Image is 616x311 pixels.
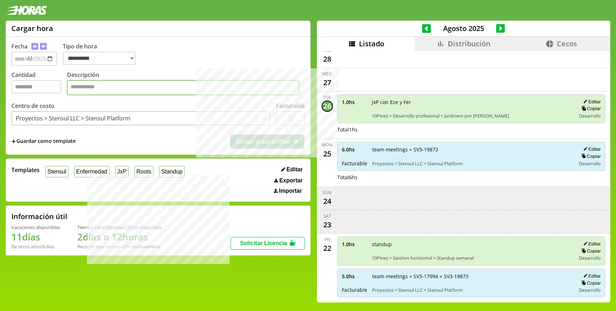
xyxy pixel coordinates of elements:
[11,224,60,230] div: Vacaciones disponibles
[324,237,330,243] div: Fri
[77,230,162,243] h1: 2 días o 12 horas
[579,105,601,112] button: Copiar
[67,71,305,97] label: Descripción
[11,212,67,221] h2: Información útil
[579,255,601,261] span: Desarrollo
[342,241,367,248] span: 1.0 hs
[579,248,601,254] button: Copiar
[287,166,303,173] span: Editar
[372,99,571,105] span: JxP con Eze y Fer
[581,146,601,152] button: Editar
[67,80,299,95] textarea: Descripción
[16,114,130,122] div: Proyectos > Stensul LLC > Stensul Platform
[322,148,333,159] div: 25
[579,287,601,293] span: Desarrollo
[74,166,109,177] button: Enfermedad
[77,243,162,250] div: Recordá que vencen a fin de
[159,166,184,177] button: Standup
[11,24,53,33] h1: Cargar hora
[372,273,571,280] span: team meetings + SV3-17994 + SV3-19873
[372,241,571,248] span: standup
[317,51,610,301] div: scrollable content
[11,42,27,50] label: Fecha
[342,160,367,167] span: Facturable
[134,166,153,177] button: Roots
[279,188,302,194] span: Importar
[6,6,47,15] img: logotipo
[11,71,67,97] label: Cantidad
[322,196,333,207] div: 24
[322,77,333,88] div: 27
[11,230,60,243] h1: 11 días
[231,237,305,250] button: Solicitar Licencia
[337,126,606,133] div: Total 1 hs
[372,160,571,167] span: Proyectos > Stensul LLC > Stensul Platform
[579,160,601,167] span: Desarrollo
[322,100,333,112] div: 26
[579,113,601,119] span: Desarrollo
[581,241,601,247] button: Editar
[337,300,606,307] div: Total 6 hs
[557,39,577,48] span: Cecos
[11,138,16,145] span: +
[323,94,331,100] div: Tue
[581,273,601,279] button: Editar
[323,213,331,219] div: Sat
[279,166,305,173] button: Editar
[448,39,491,48] span: Distribución
[45,166,68,177] button: Stensul
[372,287,571,293] span: Proyectos > Stensul LLC > Stensul Platform
[63,42,141,66] label: Tipo de hora
[276,102,305,110] label: Facturable
[581,99,601,105] button: Editar
[431,24,496,33] span: Agosto 2025
[579,153,601,159] button: Copiar
[322,142,332,148] div: Mon
[77,224,162,230] div: Tiempo Libre Optativo (TiLO) disponible
[279,177,303,184] span: Exportar
[322,71,332,77] div: Wed
[11,102,55,110] label: Centro de costo
[372,113,571,119] span: 10Pines > Desarrollo profesional > Jardinero por [PERSON_NAME]
[323,190,332,196] div: Sun
[240,240,287,246] span: Solicitar Licencia
[337,174,606,181] div: Total 6 hs
[272,177,305,184] button: Exportar
[63,52,135,65] select: Tipo de hora
[372,146,571,153] span: team meetings + SV3-19873
[342,273,367,280] span: 5.0 hs
[342,286,367,293] span: Facturable
[322,53,333,65] div: 28
[322,219,333,230] div: 23
[342,99,367,105] span: 1.0 hs
[322,243,333,254] div: 22
[11,166,40,174] span: Templates
[372,255,571,261] span: 10Pines > Gestion horizontal > Standup semanal
[11,80,61,93] input: Cantidad
[11,138,76,145] span: +Guardar como template
[11,243,60,250] div: De otros años: 0 días
[579,280,601,286] button: Copiar
[359,39,384,48] span: Listado
[137,243,160,250] b: Diciembre
[342,146,367,153] span: 6.0 hs
[115,166,129,177] button: JxP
